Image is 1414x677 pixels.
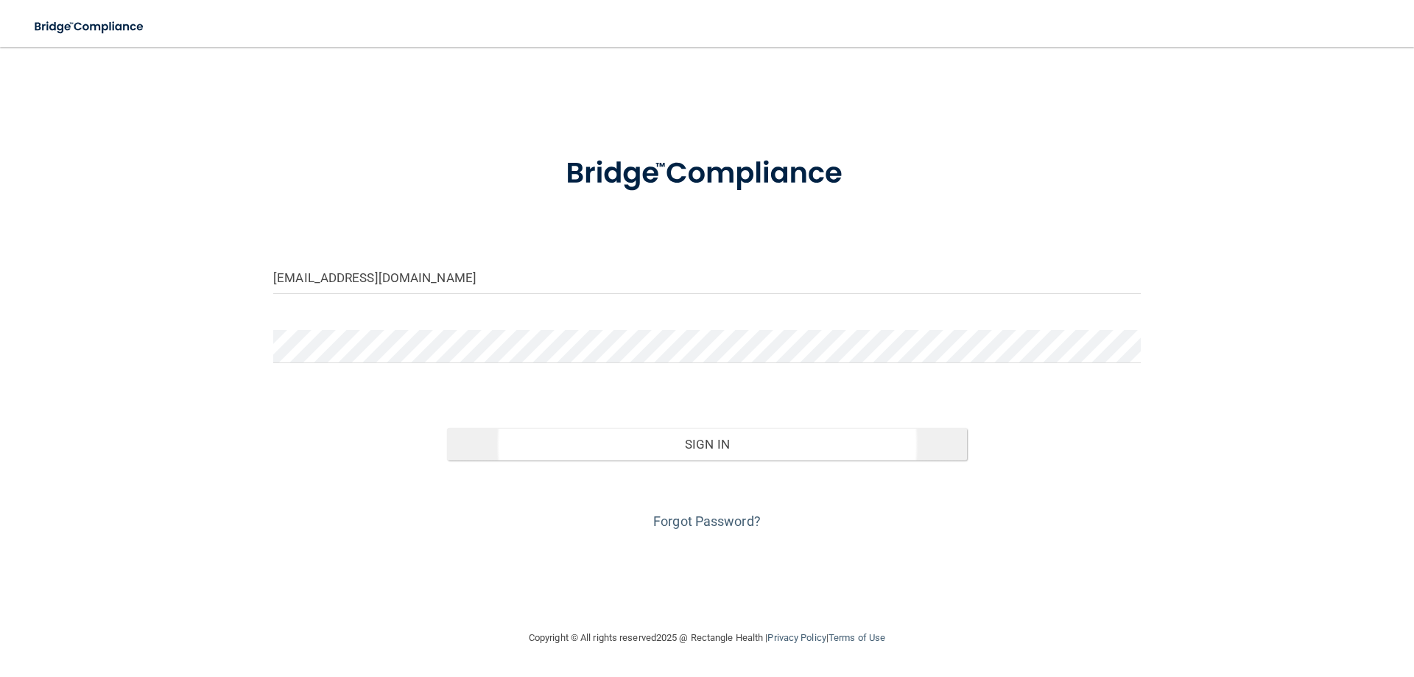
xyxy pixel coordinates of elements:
[273,261,1141,294] input: Email
[653,513,761,529] a: Forgot Password?
[438,614,976,662] div: Copyright © All rights reserved 2025 @ Rectangle Health | |
[829,632,885,643] a: Terms of Use
[447,428,968,460] button: Sign In
[535,136,879,212] img: bridge_compliance_login_screen.278c3ca4.svg
[767,632,826,643] a: Privacy Policy
[22,12,158,42] img: bridge_compliance_login_screen.278c3ca4.svg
